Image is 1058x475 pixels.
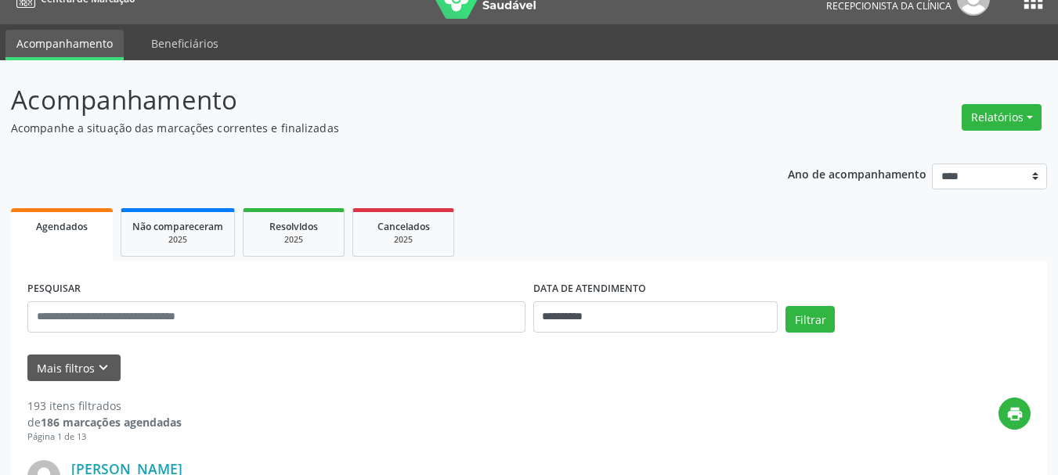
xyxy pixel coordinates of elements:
[788,164,926,183] p: Ano de acompanhamento
[785,306,835,333] button: Filtrar
[962,104,1042,131] button: Relatórios
[140,30,229,57] a: Beneficiários
[132,220,223,233] span: Não compareceram
[533,277,646,301] label: DATA DE ATENDIMENTO
[364,234,442,246] div: 2025
[27,277,81,301] label: PESQUISAR
[377,220,430,233] span: Cancelados
[95,359,112,376] i: keyboard_arrow_down
[132,234,223,246] div: 2025
[11,81,736,120] p: Acompanhamento
[5,30,124,60] a: Acompanhamento
[36,220,88,233] span: Agendados
[998,398,1031,430] button: print
[41,415,182,430] strong: 186 marcações agendadas
[255,234,333,246] div: 2025
[27,398,182,414] div: 193 itens filtrados
[27,414,182,430] div: de
[11,120,736,136] p: Acompanhe a situação das marcações correntes e finalizadas
[27,430,182,444] div: Página 1 de 13
[1006,405,1024,423] i: print
[27,354,121,382] button: Mais filtroskeyboard_arrow_down
[269,220,318,233] span: Resolvidos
